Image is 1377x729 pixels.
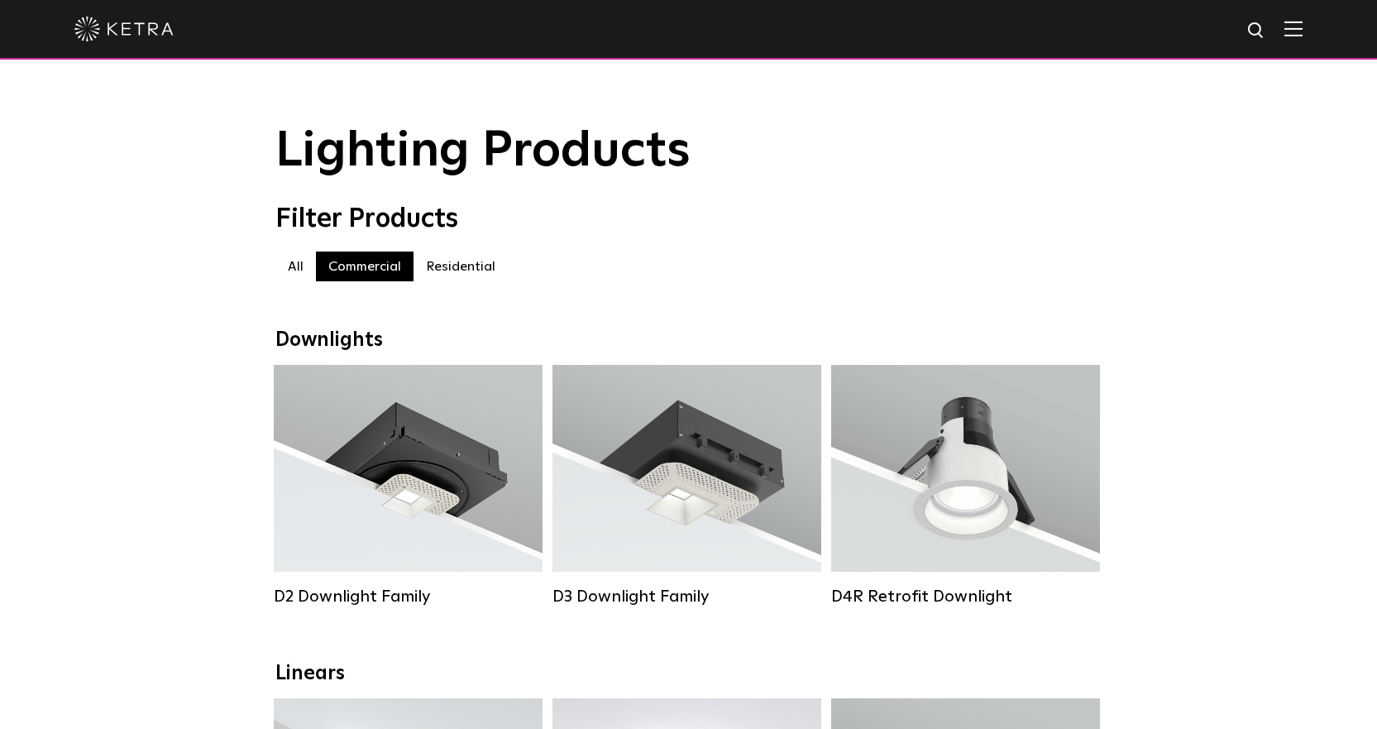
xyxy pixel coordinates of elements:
label: Commercial [316,252,414,281]
label: All [275,252,316,281]
div: D3 Downlight Family [552,587,821,607]
a: D4R Retrofit Downlight Lumen Output:800Colors:White / BlackBeam Angles:15° / 25° / 40° / 60°Watta... [831,365,1100,607]
div: D4R Retrofit Downlight [831,587,1100,607]
div: Downlights [275,329,1102,353]
div: Filter Products [275,204,1102,235]
a: D3 Downlight Family Lumen Output:700 / 900 / 1100Colors:White / Black / Silver / Bronze / Paintab... [552,365,821,607]
img: search icon [1246,21,1267,41]
label: Residential [414,252,508,281]
div: Linears [275,662,1102,686]
img: ketra-logo-2019-white [74,17,174,41]
span: Lighting Products [275,127,691,176]
img: Hamburger%20Nav.svg [1284,21,1303,36]
a: D2 Downlight Family Lumen Output:1200Colors:White / Black / Gloss Black / Silver / Bronze / Silve... [274,365,543,607]
div: D2 Downlight Family [274,587,543,607]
